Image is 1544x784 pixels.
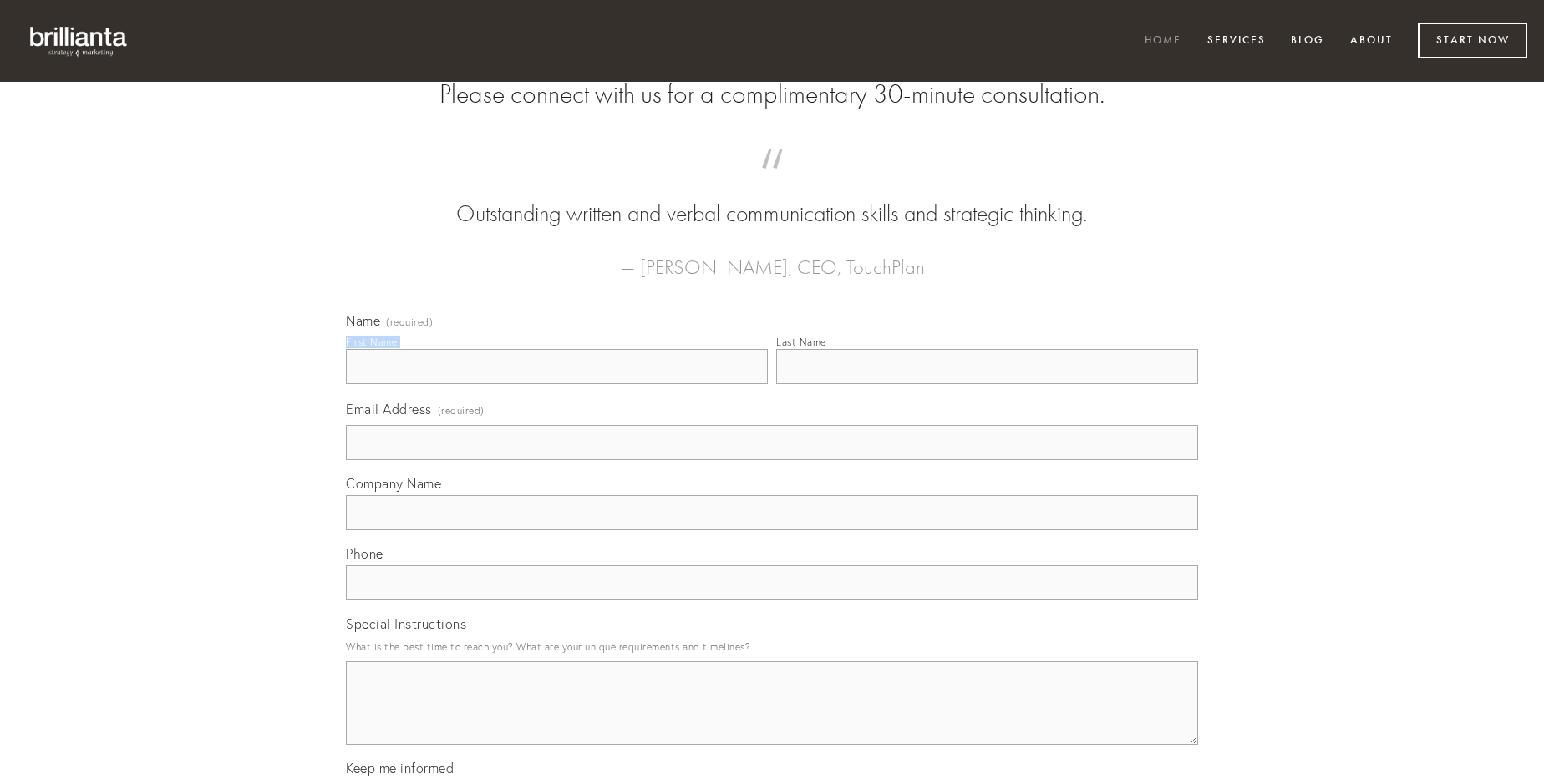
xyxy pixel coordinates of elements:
[346,475,441,492] span: Company Name
[373,165,1171,198] span: “
[386,317,433,327] span: (required)
[373,165,1171,230] blockquote: Outstanding written and verbal communication skills and strategic thinking.
[346,312,380,329] span: Name
[346,545,383,562] span: Phone
[346,635,1198,658] p: What is the best time to reach you? What are your unique requirements and timelines?
[1418,23,1527,58] a: Start Now
[1134,28,1192,55] a: Home
[346,401,432,417] span: Email Address
[776,336,826,348] div: Last Name
[438,399,485,422] span: (required)
[346,615,466,632] span: Special Instructions
[346,336,397,348] div: First Name
[17,17,142,65] img: brillianta - research, strategy, marketing
[1196,28,1277,55] a: Services
[373,230,1171,284] figcaption: — [PERSON_NAME], CEO, TouchPlan
[1339,28,1404,55] a: About
[346,78,1198,110] h2: Please connect with us for a complimentary 30-minute consultation.
[1280,28,1335,55] a: Blog
[346,760,454,776] span: Keep me informed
